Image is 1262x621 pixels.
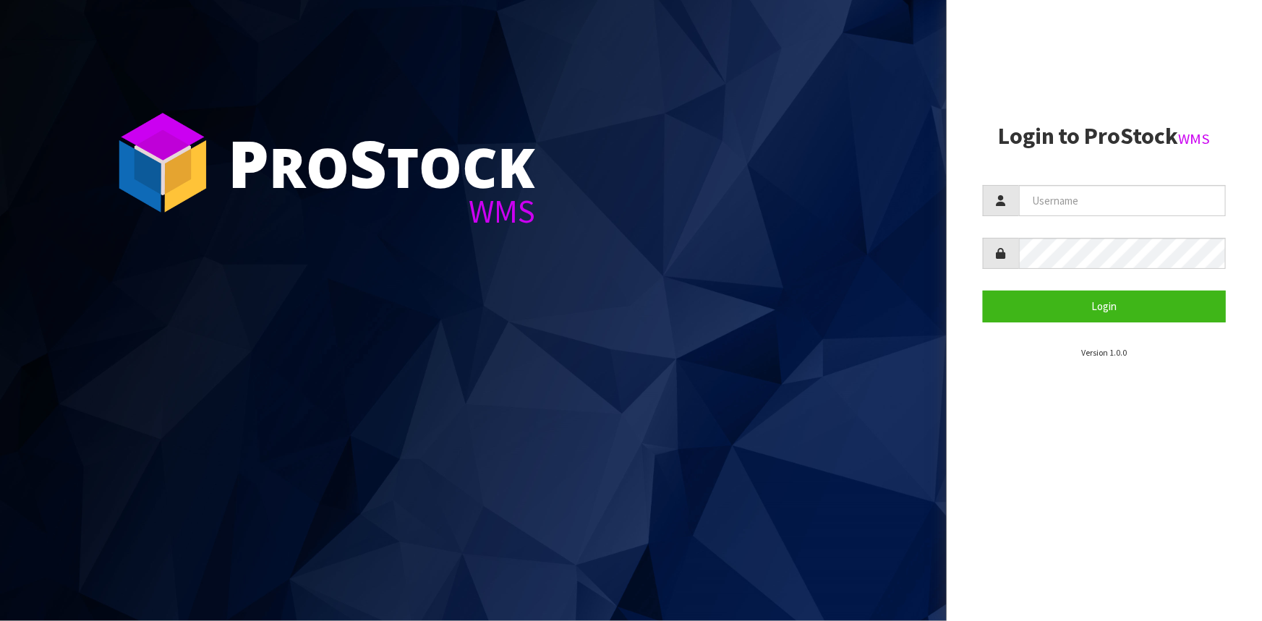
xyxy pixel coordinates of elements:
span: S [349,119,387,207]
small: WMS [1179,129,1211,148]
h2: Login to ProStock [983,124,1226,149]
small: Version 1.0.0 [1081,347,1127,358]
img: ProStock Cube [108,108,217,217]
input: Username [1019,185,1226,216]
div: WMS [228,195,535,228]
span: P [228,119,269,207]
button: Login [983,291,1226,322]
div: ro tock [228,130,535,195]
